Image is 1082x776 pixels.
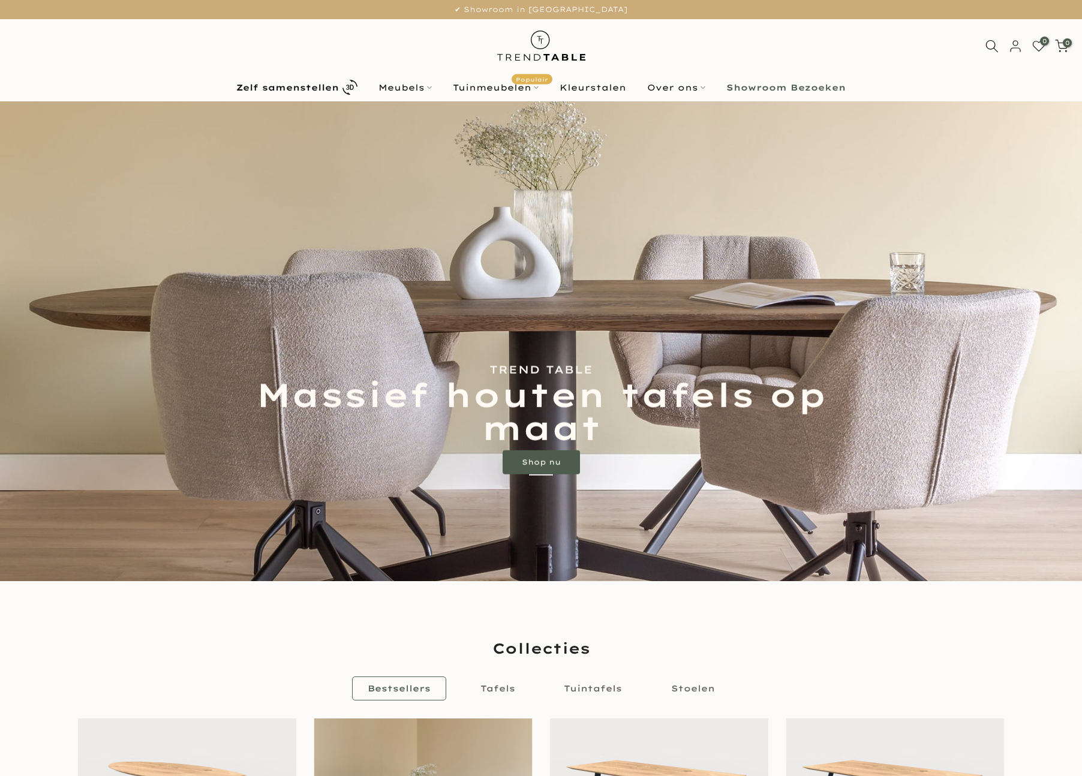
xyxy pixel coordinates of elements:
a: Meubels [368,80,443,95]
a: TuinmeubelenPopulair [443,80,549,95]
b: Zelf samenstellen [236,83,339,92]
span: Populair [512,74,552,84]
span: Stoelen [671,683,715,694]
a: 0 [1032,40,1045,53]
span: 0 [1063,38,1072,47]
a: Shop nu [503,450,580,474]
a: Tuintafels [548,676,638,700]
span: Tuintafels [564,683,622,694]
span: Bestsellers [368,683,431,694]
a: Bestsellers [352,676,446,700]
a: Showroom Bezoeken [716,80,856,95]
a: Stoelen [656,676,731,700]
a: 0 [1055,40,1068,53]
span: Tafels [480,683,515,694]
img: trend-table [489,19,594,73]
b: Showroom Bezoeken [726,83,846,92]
a: Kleurstalen [549,80,637,95]
span: 0 [1040,37,1049,46]
a: Tafels [465,676,531,700]
p: ✔ Showroom in [GEOGRAPHIC_DATA] [15,3,1067,16]
a: Over ons [637,80,716,95]
a: Zelf samenstellen [226,77,368,98]
span: Collecties [492,638,590,658]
